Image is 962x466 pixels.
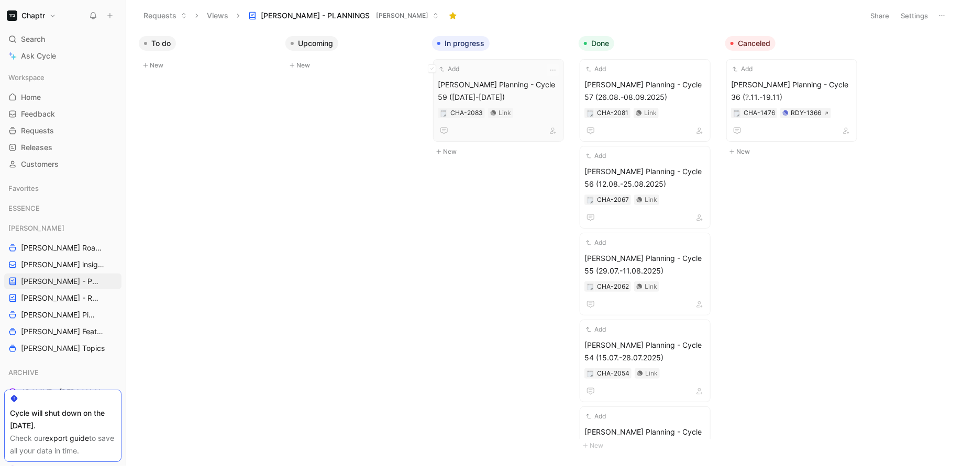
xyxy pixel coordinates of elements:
a: export guide [45,434,89,442]
div: Link [644,108,657,118]
a: Add[PERSON_NAME] Planning - Cycle 59 ([DATE]-[DATE])Link [433,59,564,142]
span: Search [21,33,45,46]
div: Favorites [4,180,121,196]
span: [PERSON_NAME] Topics [21,343,105,354]
button: 🗒️ [440,109,447,117]
a: [PERSON_NAME] Topics [4,340,121,356]
a: Requests [4,123,121,139]
span: [PERSON_NAME] - PLANNINGS [21,276,101,287]
span: [PERSON_NAME] - REFINEMENTS [21,293,102,303]
span: [PERSON_NAME] Planning - Cycle 36 (?.11.-19.11) [731,78,853,104]
div: [PERSON_NAME] [4,220,121,236]
span: [PERSON_NAME] [8,223,64,233]
button: Add [584,411,607,422]
img: 🗒️ [440,110,447,117]
button: Settings [896,8,933,23]
img: Chaptr [7,10,17,21]
span: To do [151,38,171,49]
a: [PERSON_NAME] Pipeline [4,307,121,323]
span: Favorites [8,183,39,194]
span: [PERSON_NAME] Planning - Cycle 54 (15.07.-28.07.2025) [584,339,706,364]
a: Ask Cycle [4,48,121,64]
span: Workspace [8,72,45,83]
div: To doNew [135,31,281,77]
div: Link [645,195,657,205]
button: 🗒️ [587,109,594,117]
button: New [579,439,717,452]
div: CanceledNew [721,31,868,163]
span: [PERSON_NAME] Pipeline [21,310,97,320]
span: ARCHIVE - [PERSON_NAME] Pipeline [21,387,110,397]
button: Requests [139,8,192,24]
button: In progress [432,36,490,51]
img: 🗒️ [587,284,593,290]
button: Add [438,64,461,74]
button: Add [584,151,607,161]
button: ChaptrChaptr [4,8,59,23]
a: Feedback [4,106,121,122]
button: Views [202,8,233,24]
div: ARCHIVE [4,365,121,380]
a: [PERSON_NAME] - REFINEMENTS [4,290,121,306]
div: Link [499,108,511,118]
button: New [725,145,864,158]
span: [PERSON_NAME] Planning - Cycle 57 (26.08.-08.09.2025) [584,78,706,104]
span: [PERSON_NAME] Planning - Cycle 55 (29.07.-11.08.2025) [584,252,706,277]
img: 🗒️ [587,110,593,117]
button: Add [584,324,607,335]
span: Ask Cycle [21,50,56,62]
a: Home [4,89,121,105]
button: Upcoming [285,36,338,51]
div: Workspace [4,70,121,85]
img: 🗒️ [587,197,593,203]
span: [PERSON_NAME] [376,10,428,21]
div: Link [645,281,657,292]
div: ARCHIVEARCHIVE - [PERSON_NAME] PipelineARCHIVE - Noa Pipeline [4,365,121,417]
span: [PERSON_NAME] Planning - Cycle 59 ([DATE]-[DATE]) [438,78,559,104]
button: Add [584,64,607,74]
div: In progressNew [428,31,574,163]
button: [PERSON_NAME] - PLANNINGS[PERSON_NAME] [244,8,444,24]
button: 🗒️ [587,196,594,203]
a: Add[PERSON_NAME] Planning - Cycle 56 (12.08.-25.08.2025)Link [580,146,711,229]
div: Cycle will shut down on the [DATE]. [10,407,116,432]
button: New [285,59,424,72]
button: 🗒️ [733,109,740,117]
button: New [139,59,277,72]
div: [PERSON_NAME][PERSON_NAME] Roadmap - open items[PERSON_NAME] insights[PERSON_NAME] - PLANNINGS[PE... [4,220,121,356]
h1: Chaptr [21,11,45,20]
img: 🗒️ [587,371,593,377]
span: ARCHIVE [8,367,39,378]
a: Add[PERSON_NAME] Planning - Cycle 55 (29.07.-11.08.2025)Link [580,233,711,315]
a: Add[PERSON_NAME] Planning - Cycle 54 (15.07.-28.07.2025)Link [580,320,711,402]
a: Releases [4,140,121,155]
div: DoneNew [574,31,721,457]
button: Add [584,237,607,248]
span: [PERSON_NAME] insights [21,259,107,270]
div: CHA-2054 [597,368,629,379]
span: Customers [21,159,59,169]
span: Upcoming [298,38,333,49]
a: [PERSON_NAME] Features [4,324,121,339]
a: Add[PERSON_NAME] Planning - Cycle 36 (?.11.-19.11)RDY-1366 [726,59,857,142]
span: ESSENCE [8,203,40,213]
a: Customers [4,156,121,172]
div: RDY-1366 [791,108,821,118]
div: 🗒️ [587,283,594,290]
button: Share [866,8,894,23]
a: [PERSON_NAME] Roadmap - open items [4,240,121,256]
div: ESSENCE [4,200,121,216]
span: Feedback [21,109,55,119]
a: [PERSON_NAME] - PLANNINGS [4,274,121,289]
span: Done [591,38,609,49]
div: UpcomingNew [281,31,428,77]
button: 🗒️ [587,370,594,377]
span: [PERSON_NAME] Planning - Cycle 53 (01.07.-14.07.2025) [584,426,706,451]
div: CHA-2081 [597,108,628,118]
button: Done [579,36,614,51]
div: CHA-2062 [597,281,629,292]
